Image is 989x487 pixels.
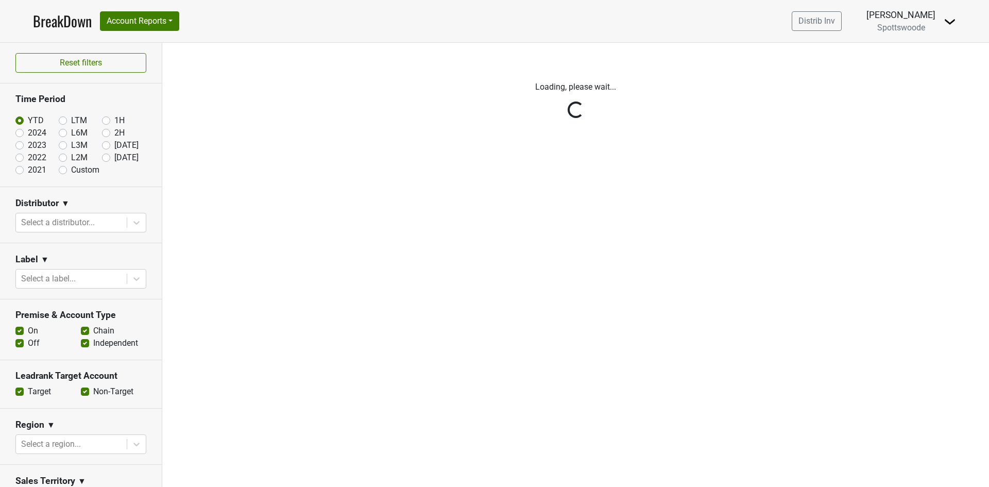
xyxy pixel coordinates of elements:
[100,11,179,31] button: Account Reports
[33,10,92,32] a: BreakDown
[290,81,862,93] p: Loading, please wait...
[792,11,842,31] a: Distrib Inv
[877,23,925,32] span: Spottswoode
[944,15,956,28] img: Dropdown Menu
[866,8,935,22] div: [PERSON_NAME]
